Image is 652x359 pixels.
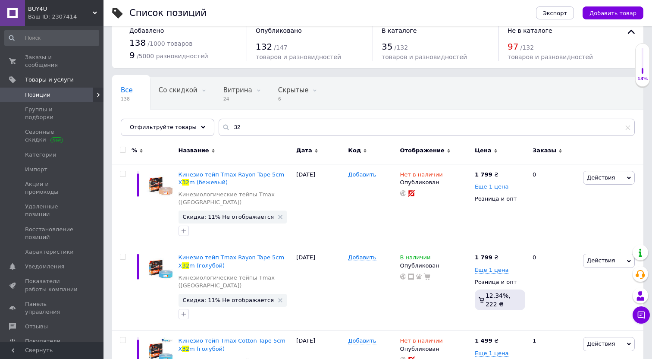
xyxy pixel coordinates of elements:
[278,96,309,102] span: 6
[129,27,164,34] span: Добавлено
[25,323,48,331] span: Отзывы
[527,247,581,331] div: 0
[121,86,133,94] span: Все
[4,30,99,46] input: Поиск
[294,164,346,247] div: [DATE]
[25,128,80,144] span: Сезонные скидки
[25,166,47,173] span: Импорт
[587,340,615,347] span: Действия
[28,5,93,13] span: BUY4U
[274,44,287,51] span: / 147
[527,164,581,247] div: 0
[348,337,376,344] span: Добавить
[475,183,508,190] span: Еще 1 цена
[25,277,80,293] span: Показатели работы компании
[348,147,361,154] span: Код
[475,254,498,261] div: ₴
[223,86,252,94] span: Витрина
[296,147,312,154] span: Дата
[508,54,593,60] span: товаров и разновидностей
[25,300,80,316] span: Панель управления
[400,254,431,263] span: В наличии
[25,106,80,121] span: Группы и подборки
[182,179,189,186] span: 32
[129,50,135,60] span: 9
[400,337,443,346] span: Нет в наличии
[147,171,174,198] img: Кинезио тейп Tmax Rayon Tape 5cm X 32m (бежевый)
[256,27,302,34] span: Опубликовано
[475,267,508,274] span: Еще 1 цена
[520,44,534,51] span: / 132
[587,257,615,264] span: Действия
[395,44,408,51] span: / 132
[475,337,492,344] b: 1 499
[25,337,60,345] span: Покупатели
[589,10,636,16] span: Добавить товар
[400,345,471,353] div: Опубликован
[400,262,471,270] div: Опубликован
[179,171,285,186] span: Кинезио тейп Tmax Rayon Tape 5cm X
[132,147,137,154] span: %
[129,9,207,18] div: Список позиций
[130,124,197,130] span: Отфильтруйте товары
[179,147,209,154] span: Название
[147,254,174,281] img: Кинезио тейп Tmax Rayon Tape 5cm X 32m (голубой)
[475,171,492,178] b: 1 799
[583,6,643,19] button: Добавить товар
[182,262,189,269] span: 32
[189,179,228,186] span: m (бежевый)
[382,41,392,52] span: 35
[636,76,649,82] div: 13%
[121,119,179,127] span: Опубликованные
[137,53,208,60] span: / 5000 разновидностей
[25,151,56,159] span: Категории
[25,180,80,196] span: Акции и промокоды
[486,292,511,308] span: 12.34%, 222 ₴
[28,13,103,21] div: Ваш ID: 2307414
[508,27,552,34] span: Не в каталоге
[400,171,443,180] span: Нет в наличии
[587,174,615,181] span: Действия
[183,297,274,303] span: Скидка: 11% Не отображается
[475,254,492,261] b: 1 799
[278,86,309,94] span: Скрытые
[129,38,146,48] span: 138
[179,274,292,290] a: Кинезиологические тейпы Tmax ([GEOGRAPHIC_DATA])
[25,263,64,271] span: Уведомления
[25,76,74,84] span: Товары и услуги
[475,195,525,203] div: Розница и опт
[475,171,498,179] div: ₴
[475,278,525,286] div: Розница и опт
[25,54,80,69] span: Заказы и сообщения
[182,346,189,352] span: 32
[179,337,285,352] span: Кинезио тейп Tmax Cotton Tape 5cm X
[536,6,574,19] button: Экспорт
[348,171,376,178] span: Добавить
[219,119,635,136] input: Поиск по названию позиции, артикулу и поисковым запросам
[382,54,467,60] span: товаров и разновидностей
[179,337,285,352] a: Кинезио тейп Tmax Cotton Tape 5cm X32m (голубой)
[179,191,292,206] a: Кинезиологические тейпы Tmax ([GEOGRAPHIC_DATA])
[189,262,225,269] span: m (голубой)
[147,40,192,47] span: / 1000 товаров
[121,96,133,102] span: 138
[294,247,346,331] div: [DATE]
[475,337,498,345] div: ₴
[25,203,80,218] span: Удаленные позиции
[25,226,80,241] span: Восстановление позиций
[256,41,272,52] span: 132
[475,147,492,154] span: Цена
[400,147,445,154] span: Отображение
[508,41,518,52] span: 97
[179,254,285,268] span: Кинезио тейп Tmax Rayon Tape 5cm X
[633,306,650,324] button: Чат с покупателем
[256,54,341,60] span: товаров и разновидностей
[475,350,508,357] span: Еще 1 цена
[400,179,471,186] div: Опубликован
[382,27,417,34] span: В каталоге
[543,10,567,16] span: Экспорт
[179,254,285,268] a: Кинезио тейп Tmax Rayon Tape 5cm X32m (голубой)
[179,171,285,186] a: Кинезио тейп Tmax Rayon Tape 5cm X32m (бежевый)
[183,214,274,220] span: Скидка: 11% Не отображается
[189,346,225,352] span: m (голубой)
